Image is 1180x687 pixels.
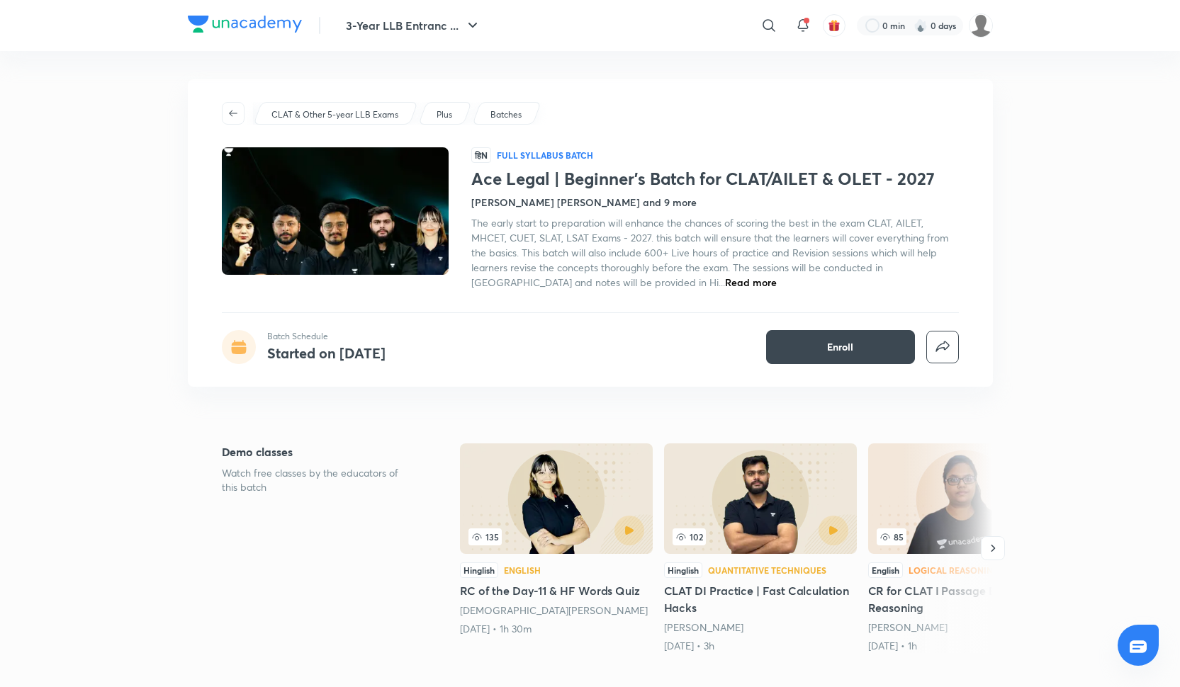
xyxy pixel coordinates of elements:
[664,620,743,634] a: [PERSON_NAME]
[222,443,415,460] h5: Demo classes
[468,528,502,545] span: 135
[460,603,648,617] a: [DEMOGRAPHIC_DATA][PERSON_NAME]
[497,149,593,161] p: Full Syllabus Batch
[828,19,841,32] img: avatar
[269,108,400,121] a: CLAT & Other 5-year LLB Exams
[337,11,490,40] button: 3-Year LLB Entranc ...
[664,443,857,653] a: CLAT DI Practice | Fast Calculation Hacks
[460,622,653,636] div: 3rd Aug • 1h 30m
[673,528,706,545] span: 102
[708,566,826,574] div: Quantitative Techniques
[868,562,903,578] div: English
[460,562,498,578] div: Hinglish
[488,108,524,121] a: Batches
[868,620,948,634] a: [PERSON_NAME]
[868,443,1061,653] a: 85EnglishLogical ReasoningCR for CLAT I Passage Based Reasoning[PERSON_NAME][DATE] • 1h
[766,330,915,364] button: Enroll
[471,195,697,210] h4: [PERSON_NAME] [PERSON_NAME] and 9 more
[188,16,302,36] a: Company Logo
[664,639,857,653] div: 23rd Aug • 3h
[868,443,1061,653] a: CR for CLAT I Passage Based Reasoning
[434,108,454,121] a: Plus
[664,562,702,578] div: Hinglish
[460,443,653,636] a: RC of the Day-11 & HF Words Quiz
[437,108,452,121] p: Plus
[219,146,450,276] img: Thumbnail
[914,18,928,33] img: streak
[460,443,653,636] a: 135HinglishEnglishRC of the Day-11 & HF Words Quiz[DEMOGRAPHIC_DATA][PERSON_NAME][DATE] • 1h 30m
[471,147,491,163] span: हिN
[471,216,948,289] span: The early start to preparation will enhance the chances of scoring the best in the exam CLAT, AIL...
[664,620,857,635] div: Aman Chaturvedi
[827,340,853,354] span: Enroll
[188,16,302,33] img: Company Logo
[267,343,386,363] h4: Started on [DATE]
[460,603,653,618] div: Vaishnavi Pandey
[664,582,857,616] h5: CLAT DI Practice | Fast Calculation Hacks
[868,620,1061,635] div: Kriti Singh
[823,14,845,37] button: avatar
[868,639,1061,653] div: 30th Jul • 1h
[490,108,522,121] p: Batches
[271,108,398,121] p: CLAT & Other 5-year LLB Exams
[504,566,541,574] div: English
[222,466,415,494] p: Watch free classes by the educators of this batch
[471,169,959,189] h1: Ace Legal | Beginner's Batch for CLAT/AILET & OLET - 2027
[868,582,1061,616] h5: CR for CLAT I Passage Based Reasoning
[969,13,993,38] img: Samridhya Pal
[267,330,386,343] p: Batch Schedule
[877,528,906,545] span: 85
[664,443,857,653] a: 102HinglishQuantitative TechniquesCLAT DI Practice | Fast Calculation Hacks[PERSON_NAME][DATE] • 3h
[725,276,777,289] span: Read more
[460,582,653,599] h5: RC of the Day-11 & HF Words Quiz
